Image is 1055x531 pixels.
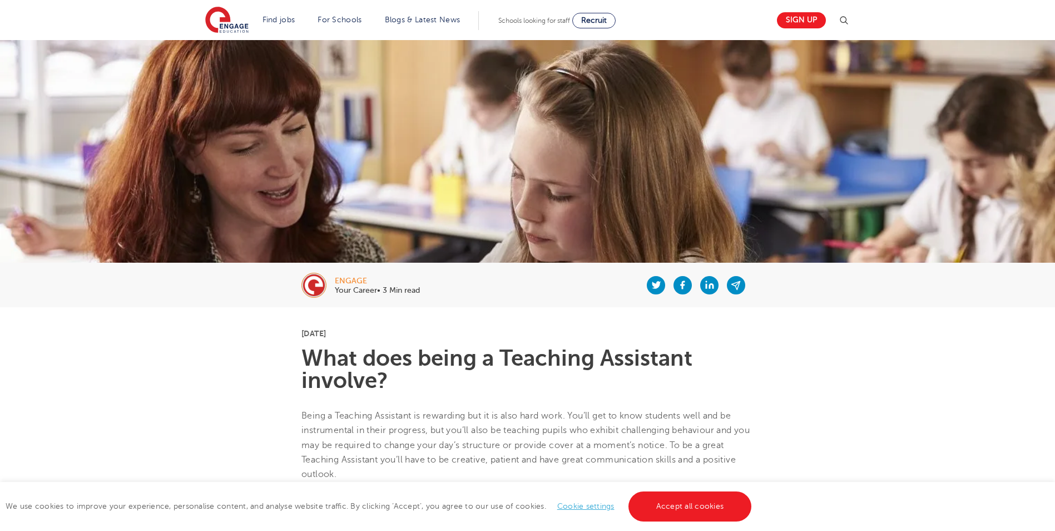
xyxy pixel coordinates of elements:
[777,12,826,28] a: Sign up
[262,16,295,24] a: Find jobs
[205,7,249,35] img: Engage Education
[301,347,754,392] h1: What does being a Teaching Assistant involve?
[335,277,420,285] div: engage
[318,16,361,24] a: For Schools
[301,411,750,479] span: Being a Teaching Assistant is rewarding but it is also hard work. You’ll get to know students wel...
[628,491,752,522] a: Accept all cookies
[572,13,616,28] a: Recruit
[557,502,615,510] a: Cookie settings
[385,16,460,24] a: Blogs & Latest News
[335,287,420,294] p: Your Career• 3 Min read
[301,330,754,337] p: [DATE]
[6,502,754,510] span: We use cookies to improve your experience, personalise content, and analyse website traffic. By c...
[498,17,570,24] span: Schools looking for staff
[581,16,607,24] span: Recruit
